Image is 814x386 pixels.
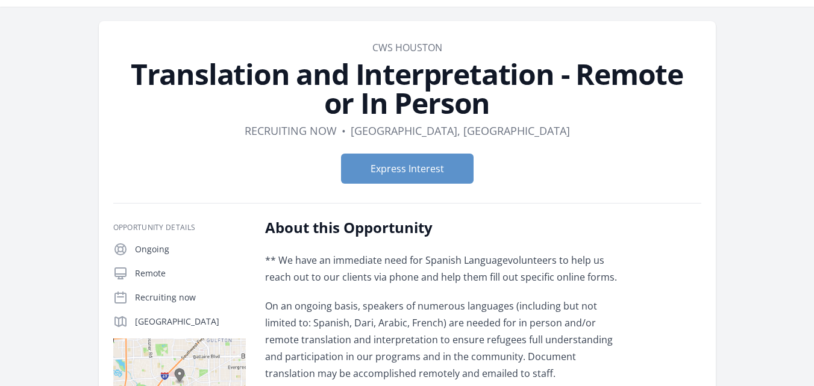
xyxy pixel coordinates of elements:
p: ** We have an immediate need for Spanish Languagevolunteers to help us reach out to our clients v... [265,252,618,285]
h1: Translation and Interpretation - Remote or In Person [113,60,701,117]
p: [GEOGRAPHIC_DATA] [135,316,246,328]
dd: [GEOGRAPHIC_DATA], [GEOGRAPHIC_DATA] [351,122,570,139]
h3: Opportunity Details [113,223,246,232]
button: Express Interest [341,154,474,184]
p: Ongoing [135,243,246,255]
dd: Recruiting now [245,122,337,139]
p: Recruiting now [135,291,246,304]
p: On an ongoing basis, speakers of numerous languages (including but not limited to: Spanish, Dari,... [265,297,618,382]
p: Remote [135,267,246,279]
a: CWS Houston [372,41,442,54]
h2: About this Opportunity [265,218,618,237]
div: • [342,122,346,139]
